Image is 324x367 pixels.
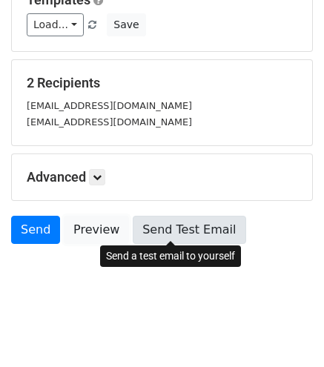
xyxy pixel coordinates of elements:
[27,116,192,128] small: [EMAIL_ADDRESS][DOMAIN_NAME]
[133,216,245,244] a: Send Test Email
[27,13,84,36] a: Load...
[27,100,192,111] small: [EMAIL_ADDRESS][DOMAIN_NAME]
[64,216,129,244] a: Preview
[250,296,324,367] iframe: Chat Widget
[27,75,297,91] h5: 2 Recipients
[107,13,145,36] button: Save
[100,245,241,267] div: Send a test email to yourself
[11,216,60,244] a: Send
[27,169,297,185] h5: Advanced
